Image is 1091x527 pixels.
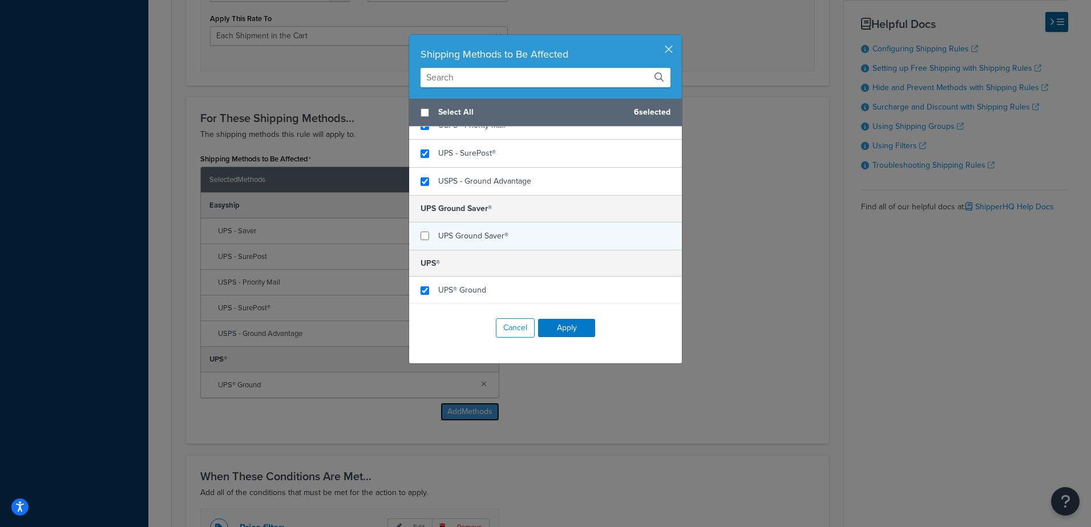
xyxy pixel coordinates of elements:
[438,175,531,187] span: USPS - Ground Advantage
[409,99,682,127] div: 6 selected
[409,250,682,277] h5: UPS®
[421,68,670,87] input: Search
[438,230,508,242] span: UPS Ground Saver®
[496,318,535,338] button: Cancel
[538,319,595,337] button: Apply
[409,195,682,222] h5: UPS Ground Saver®
[438,104,625,120] span: Select All
[438,284,486,296] span: UPS® Ground
[438,147,496,159] span: UPS - SurePost®
[421,46,670,62] div: Shipping Methods to Be Affected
